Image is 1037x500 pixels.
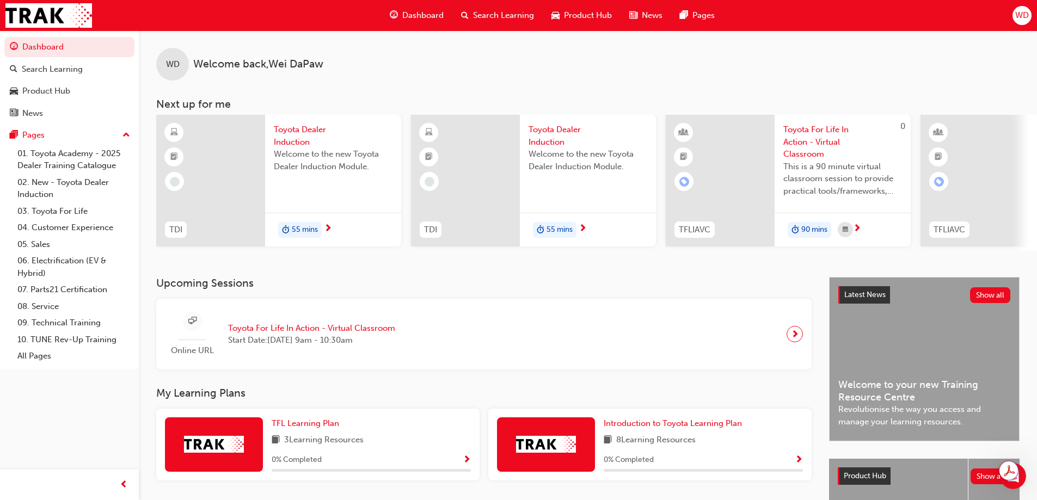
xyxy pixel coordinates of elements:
span: TFLIAVC [934,224,965,236]
span: Revolutionise the way you access and manage your learning resources. [838,403,1010,428]
span: Start Date: [DATE] 9am - 10:30am [228,334,395,347]
span: 0 % Completed [272,454,322,466]
div: Search Learning [22,63,83,76]
span: Welcome to your new Training Resource Centre [838,379,1010,403]
span: search-icon [10,65,17,75]
span: pages-icon [680,9,688,22]
a: Search Learning [4,59,134,79]
span: Search Learning [473,9,534,22]
span: Latest News [844,290,886,299]
span: WD [1015,9,1029,22]
span: Online URL [165,344,219,357]
a: car-iconProduct Hub [543,4,621,27]
span: up-icon [122,128,130,143]
span: learningResourceType_INSTRUCTOR_LED-icon [680,126,688,140]
span: 8 Learning Resources [616,434,696,447]
h3: My Learning Plans [156,387,812,399]
div: Product Hub [22,85,70,97]
button: Show Progress [463,453,471,467]
span: search-icon [461,9,469,22]
span: learningRecordVerb_ENROLL-icon [679,177,689,187]
a: 10. TUNE Rev-Up Training [13,331,134,348]
span: car-icon [10,87,18,96]
a: Dashboard [4,37,134,57]
span: Pages [692,9,715,22]
span: next-icon [791,326,799,342]
a: 09. Technical Training [13,314,134,331]
a: TDIToyota Dealer InductionWelcome to the new Toyota Dealer Induction Module.duration-icon55 mins [411,115,656,246]
h3: Upcoming Sessions [156,277,812,289]
span: Dashboard [402,9,444,22]
a: 01. Toyota Academy - 2025 Dealer Training Catalogue [13,145,134,174]
span: TDI [169,224,182,236]
span: book-icon [272,434,280,447]
img: Trak [516,436,576,453]
div: Pages [22,129,45,141]
span: learningResourceType_ELEARNING-icon [425,126,433,140]
span: next-icon [853,224,861,234]
a: 0TFLIAVCToyota For Life In Action - Virtual ClassroomThis is a 90 minute virtual classroom sessio... [666,115,911,246]
span: 55 mins [547,224,573,236]
span: Welcome back , Wei DaPaw [193,58,323,71]
button: Show all [971,468,1011,484]
span: car-icon [551,9,560,22]
span: booktick-icon [425,150,433,164]
span: Toyota For Life In Action - Virtual Classroom [228,322,395,335]
a: 08. Service [13,298,134,315]
span: TFLIAVC [679,224,710,236]
span: Welcome to the new Toyota Dealer Induction Module. [274,148,392,172]
span: Product Hub [564,9,612,22]
a: Product HubShow all [838,467,1011,485]
span: learningRecordVerb_ENROLL-icon [934,177,944,187]
span: Show Progress [463,455,471,465]
a: news-iconNews [621,4,671,27]
span: 55 mins [292,224,318,236]
span: Welcome to the new Toyota Dealer Induction Module. [529,148,647,172]
span: TFL Learning Plan [272,418,339,428]
span: Toyota For Life In Action - Virtual Classroom [783,124,902,161]
button: WD [1013,6,1032,25]
span: news-icon [629,9,637,22]
a: 06. Electrification (EV & Hybrid) [13,252,134,281]
span: Toyota Dealer Induction [529,124,647,148]
span: calendar-icon [843,223,848,237]
span: next-icon [324,224,332,234]
button: Pages [4,125,134,145]
span: TDI [424,224,437,236]
span: 90 mins [801,224,827,236]
button: Show all [970,287,1011,303]
span: 3 Learning Resources [284,434,364,447]
div: News [22,107,43,120]
span: Show Progress [795,455,803,465]
a: pages-iconPages [671,4,723,27]
span: 0 [900,121,905,131]
a: TDIToyota Dealer InductionWelcome to the new Toyota Dealer Induction Module.duration-icon55 mins [156,115,401,246]
img: Trak [5,3,92,28]
a: All Pages [13,348,134,365]
a: 02. New - Toyota Dealer Induction [13,174,134,203]
a: search-iconSearch Learning [452,4,543,27]
span: booktick-icon [170,150,178,164]
span: Toyota Dealer Induction [274,124,392,148]
a: Introduction to Toyota Learning Plan [604,417,746,430]
a: guage-iconDashboard [381,4,452,27]
a: Latest NewsShow allWelcome to your new Training Resource CentreRevolutionise the way you access a... [829,277,1020,441]
a: 03. Toyota For Life [13,203,134,220]
span: next-icon [579,224,587,234]
span: sessionType_ONLINE_URL-icon [188,314,197,328]
a: TFL Learning Plan [272,417,343,430]
span: News [642,9,662,22]
span: booktick-icon [680,150,688,164]
span: book-icon [604,434,612,447]
span: learningResourceType_ELEARNING-icon [170,126,178,140]
h3: Next up for me [139,98,1037,110]
span: guage-icon [390,9,398,22]
a: Latest NewsShow all [838,286,1010,304]
button: DashboardSearch LearningProduct HubNews [4,35,134,125]
span: duration-icon [791,223,799,237]
img: Trak [184,436,244,453]
span: prev-icon [120,478,128,492]
a: Product Hub [4,81,134,101]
